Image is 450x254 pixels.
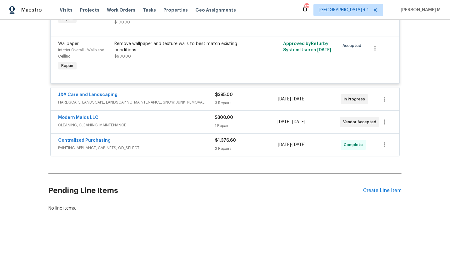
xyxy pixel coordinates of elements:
[215,138,236,143] span: $1,376.60
[277,119,305,125] span: -
[58,145,215,151] span: PAINTING, APPLIANCE, CABINETS, OD_SELECT
[363,188,402,194] div: Create Line Item
[215,93,233,97] span: $395.00
[58,115,98,120] a: Modern Maids LLC
[215,115,233,120] span: $300.00
[278,143,291,147] span: [DATE]
[292,143,306,147] span: [DATE]
[343,119,379,125] span: Vendor Accepted
[342,43,364,49] span: Accepted
[292,97,306,101] span: [DATE]
[215,145,278,152] div: 2 Repairs
[344,142,365,148] span: Complete
[215,123,277,129] div: 1 Repair
[292,120,305,124] span: [DATE]
[114,20,130,24] span: $100.00
[215,100,278,106] div: 3 Repairs
[304,4,309,10] div: 57
[195,7,236,13] span: Geo Assignments
[114,54,131,58] span: $900.00
[48,176,363,205] h2: Pending Line Items
[319,7,369,13] span: [GEOGRAPHIC_DATA] + 1
[58,99,215,105] span: HARDSCAPE_LANDSCAPE, LANDSCAPING_MAINTENANCE, SNOW, JUNK_REMOVAL
[58,93,117,97] a: J&A Care and Landscaping
[107,7,135,13] span: Work Orders
[58,42,79,46] span: Wallpaper
[58,48,104,58] span: Interior Overall - Walls and Ceiling
[163,7,188,13] span: Properties
[59,63,76,69] span: Repair
[60,7,72,13] span: Visits
[58,122,215,128] span: CLEANING, CLEANING_MAINTENANCE
[58,138,111,143] a: Centralized Purchasing
[80,7,99,13] span: Projects
[278,97,291,101] span: [DATE]
[317,48,331,52] span: [DATE]
[143,8,156,12] span: Tasks
[398,7,441,13] span: [PERSON_NAME] M
[344,96,367,102] span: In Progress
[278,96,306,102] span: -
[283,42,331,52] span: Approved by Refurby System User on
[21,7,42,13] span: Maestro
[48,205,402,211] div: No line items.
[277,120,291,124] span: [DATE]
[278,142,306,148] span: -
[114,41,251,53] div: Remove wallpaper and texture walls to best match existing conditions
